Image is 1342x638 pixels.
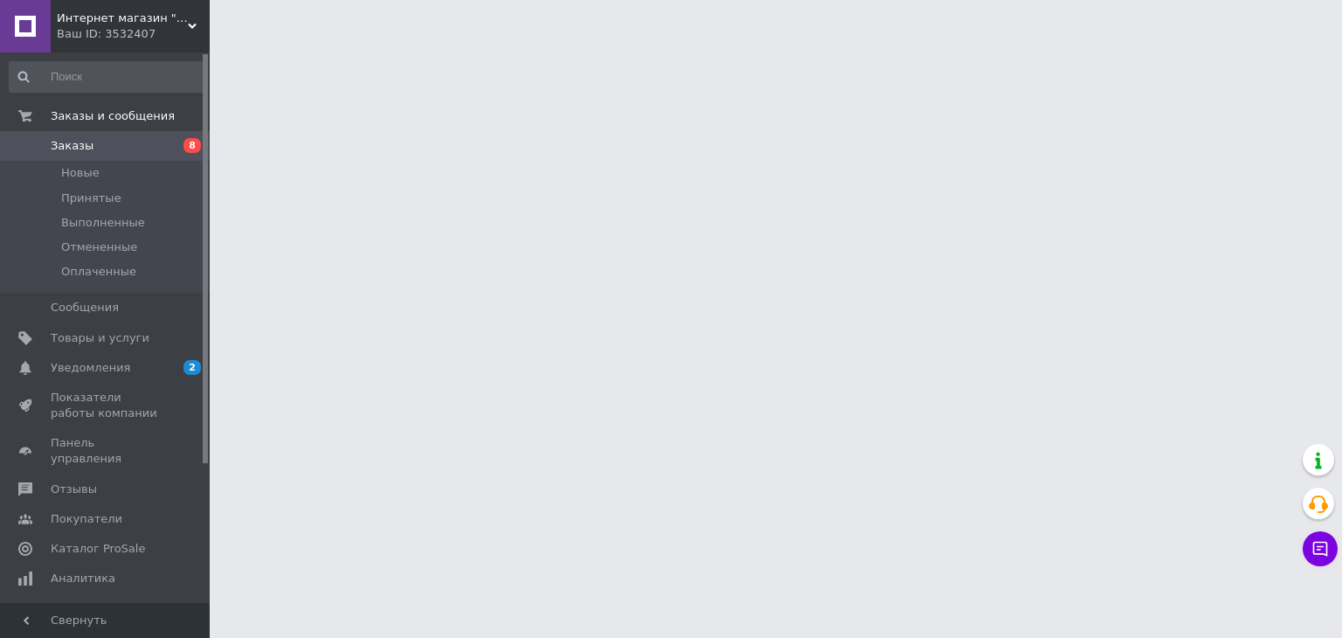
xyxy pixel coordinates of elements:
span: Интернет магазин "УЮТ БЕЗ ГРАНИЦ" [57,10,188,26]
span: Товары и услуги [51,330,149,346]
div: Ваш ID: 3532407 [57,26,210,42]
span: Отмененные [61,239,137,255]
span: Каталог ProSale [51,541,145,557]
span: Заказы [51,138,93,154]
input: Поиск [9,61,206,93]
span: Отзывы [51,482,97,497]
span: Новые [61,165,100,181]
span: Уведомления [51,360,130,376]
span: Оплаченные [61,264,136,280]
span: Принятые [61,191,121,206]
span: 8 [183,138,201,153]
span: Сообщения [51,300,119,316]
span: Инструменты вебмастера и SEO [51,600,162,632]
span: Заказы и сообщения [51,108,175,124]
span: Показатели работы компании [51,390,162,421]
span: Покупатели [51,511,122,527]
span: 2 [183,360,201,375]
span: Аналитика [51,571,115,586]
button: Чат с покупателем [1303,531,1338,566]
span: Панель управления [51,435,162,467]
span: Выполненные [61,215,145,231]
